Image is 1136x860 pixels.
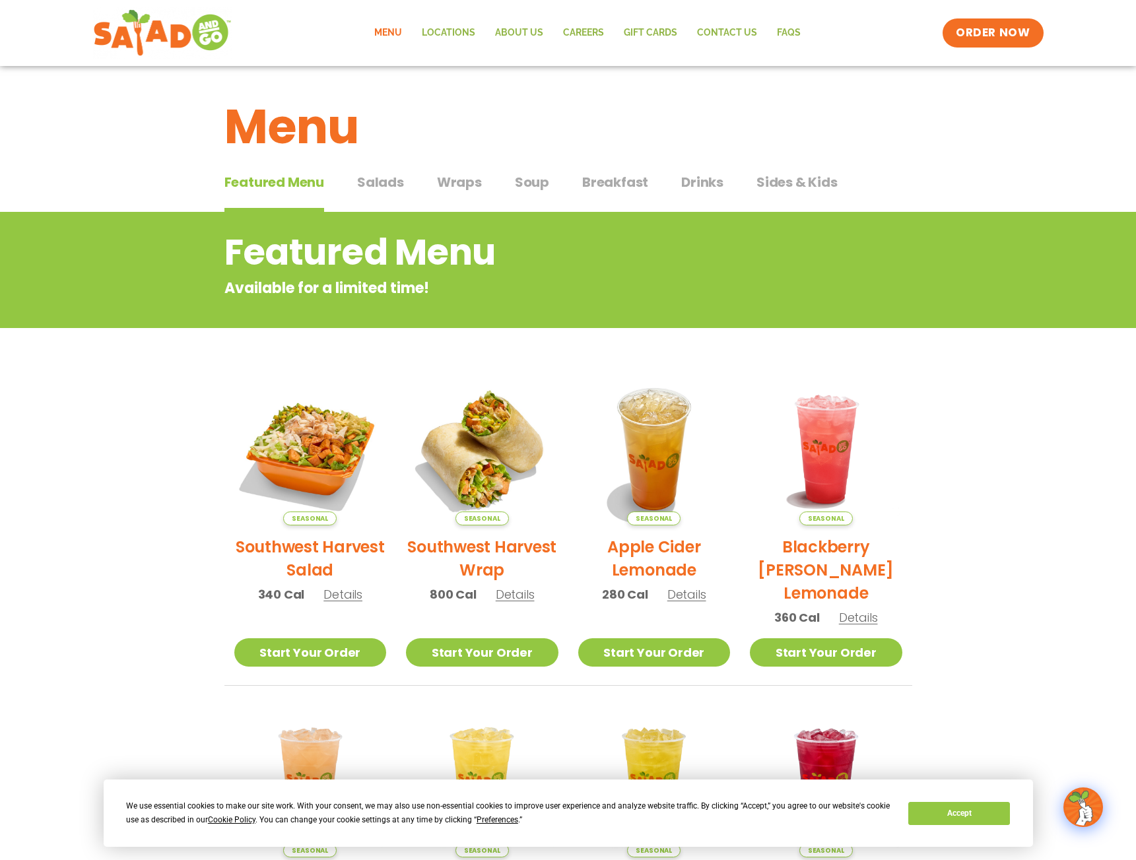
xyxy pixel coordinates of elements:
span: Breakfast [582,172,648,192]
img: new-SAG-logo-768×292 [93,7,232,59]
span: Seasonal [799,512,853,525]
span: Details [496,586,535,603]
img: wpChatIcon [1065,789,1102,826]
img: Product photo for Sunkissed Yuzu Lemonade [406,706,558,858]
span: Seasonal [455,512,509,525]
span: Soup [515,172,549,192]
span: 800 Cal [430,585,477,603]
a: Careers [553,18,614,48]
a: Start Your Order [406,638,558,667]
img: Product photo for Southwest Harvest Salad [234,373,387,525]
span: Seasonal [283,512,337,525]
p: Available for a limited time! [224,277,806,299]
div: We use essential cookies to make our site work. With your consent, we may also use non-essential ... [126,799,892,827]
a: ORDER NOW [943,18,1043,48]
img: Product photo for Summer Stone Fruit Lemonade [234,706,387,858]
img: Product photo for Mango Grove Lemonade [578,706,731,858]
span: Seasonal [627,843,681,857]
span: Sides & Kids [756,172,838,192]
a: Start Your Order [578,638,731,667]
h2: Blackberry [PERSON_NAME] Lemonade [750,535,902,605]
h2: Southwest Harvest Salad [234,535,387,581]
span: Drinks [681,172,723,192]
span: Seasonal [799,843,853,857]
h2: Featured Menu [224,226,806,279]
span: ORDER NOW [956,25,1030,41]
span: Featured Menu [224,172,324,192]
a: Locations [412,18,485,48]
a: FAQs [767,18,811,48]
span: Details [839,609,878,626]
span: Wraps [437,172,482,192]
div: Tabbed content [224,168,912,213]
button: Accept [908,802,1010,825]
a: Contact Us [687,18,767,48]
div: Cookie Consent Prompt [104,779,1033,847]
img: Product photo for Southwest Harvest Wrap [406,373,558,525]
span: Seasonal [627,512,681,525]
span: Salads [357,172,404,192]
img: Product photo for Blackberry Bramble Lemonade [750,373,902,525]
span: Details [323,586,362,603]
img: Product photo for Apple Cider Lemonade [578,373,731,525]
span: Details [667,586,706,603]
a: Menu [364,18,412,48]
span: Cookie Policy [208,815,255,824]
span: 280 Cal [602,585,648,603]
h1: Menu [224,91,912,162]
span: Seasonal [283,843,337,857]
a: About Us [485,18,553,48]
a: Start Your Order [234,638,387,667]
a: GIFT CARDS [614,18,687,48]
span: 340 Cal [258,585,305,603]
span: Preferences [477,815,518,824]
span: 360 Cal [774,609,820,626]
h2: Apple Cider Lemonade [578,535,731,581]
h2: Southwest Harvest Wrap [406,535,558,581]
a: Start Your Order [750,638,902,667]
span: Seasonal [455,843,509,857]
nav: Menu [364,18,811,48]
img: Product photo for Black Cherry Orchard Lemonade [750,706,902,858]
